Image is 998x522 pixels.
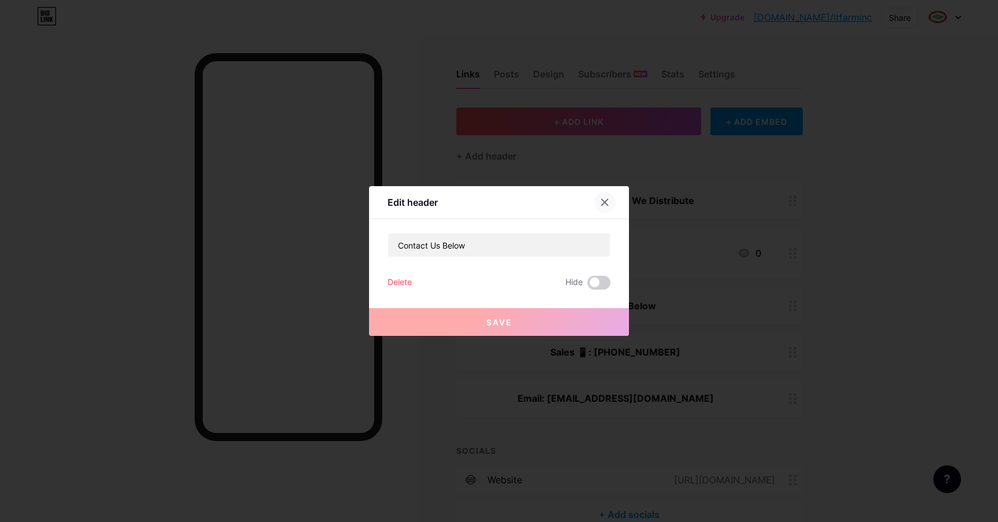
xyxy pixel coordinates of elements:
button: Save [369,308,629,336]
input: Title [388,234,610,257]
span: Hide [565,276,583,290]
span: Save [486,317,512,327]
div: Edit header [388,195,438,209]
div: Delete [388,276,412,290]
